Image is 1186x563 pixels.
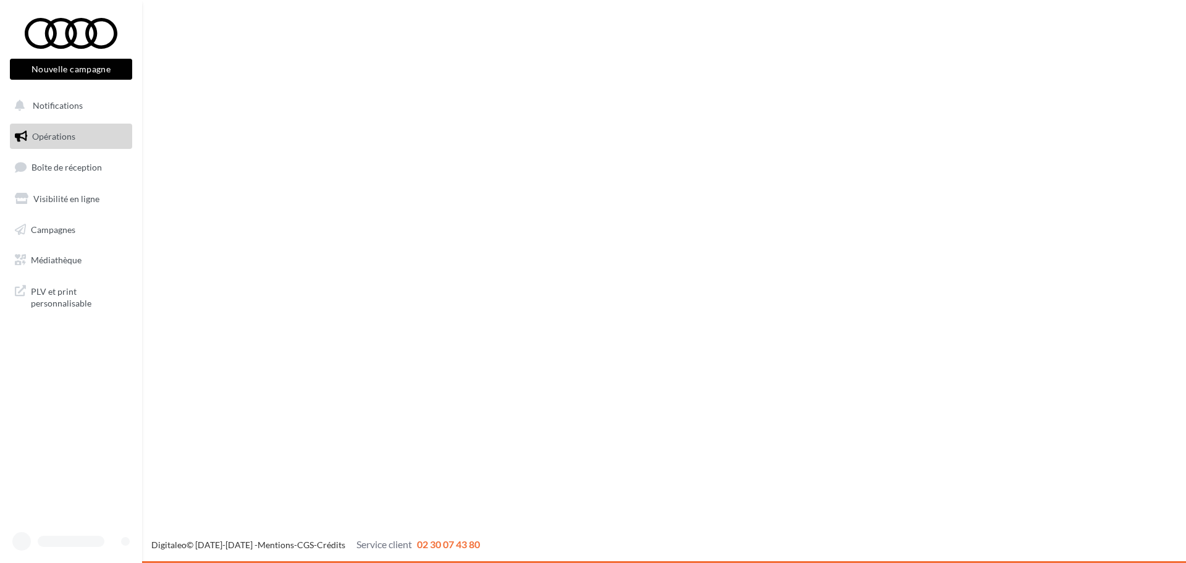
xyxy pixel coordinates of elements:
a: Digitaleo [151,540,187,550]
a: Visibilité en ligne [7,186,135,212]
span: Notifications [33,100,83,111]
span: © [DATE]-[DATE] - - - [151,540,480,550]
a: PLV et print personnalisable [7,278,135,315]
a: Boîte de réception [7,154,135,180]
a: Opérations [7,124,135,150]
a: Mentions [258,540,294,550]
a: CGS [297,540,314,550]
span: Médiathèque [31,255,82,265]
span: Service client [356,538,412,550]
span: 02 30 07 43 80 [417,538,480,550]
span: Campagnes [31,224,75,234]
span: Opérations [32,131,75,142]
a: Médiathèque [7,247,135,273]
a: Campagnes [7,217,135,243]
a: Crédits [317,540,345,550]
span: Visibilité en ligne [33,193,99,204]
button: Nouvelle campagne [10,59,132,80]
button: Notifications [7,93,130,119]
span: PLV et print personnalisable [31,283,127,310]
span: Boîte de réception [32,162,102,172]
